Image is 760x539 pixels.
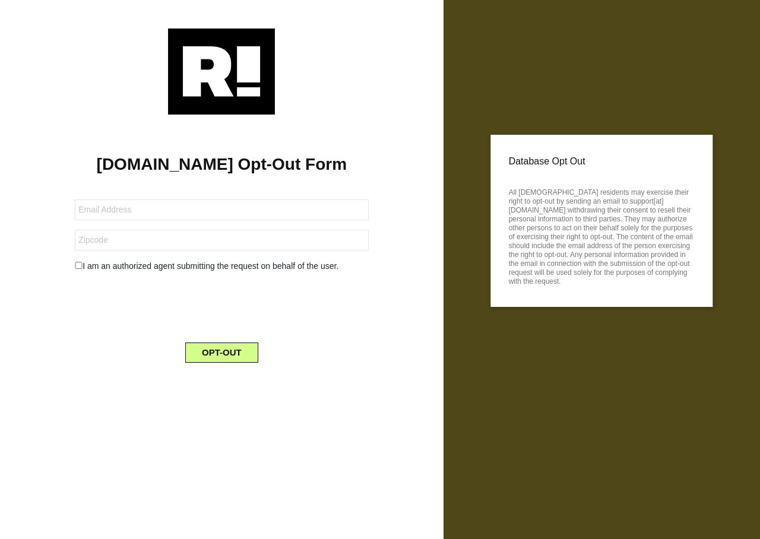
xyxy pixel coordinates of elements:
[185,343,258,363] button: OPT-OUT
[509,185,695,286] p: All [DEMOGRAPHIC_DATA] residents may exercise their right to opt-out by sending an email to suppo...
[131,282,312,328] iframe: reCAPTCHA
[66,260,377,272] div: I am an authorized agent submitting the request on behalf of the user.
[75,230,368,251] input: Zipcode
[75,199,368,220] input: Email Address
[509,153,695,170] p: Database Opt Out
[18,154,426,175] h1: [DOMAIN_NAME] Opt-Out Form
[168,28,275,115] img: Retention.com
